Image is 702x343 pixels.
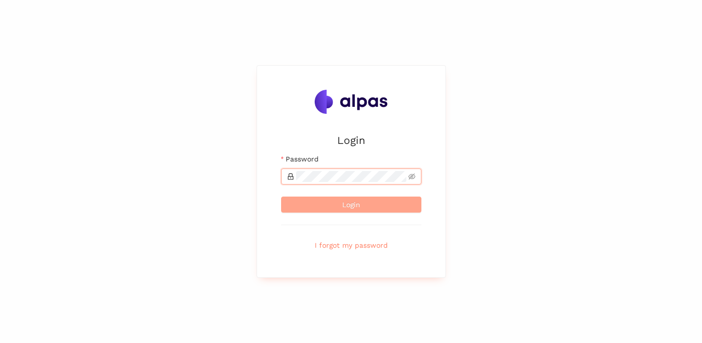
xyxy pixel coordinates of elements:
[281,237,421,253] button: I forgot my password
[296,171,406,182] input: Password
[287,173,294,180] span: lock
[281,197,421,213] button: Login
[408,173,415,180] span: eye-invisible
[281,132,421,148] h2: Login
[315,90,388,114] img: Alpas.ai Logo
[342,199,360,210] span: Login
[281,153,319,164] label: Password
[315,240,388,251] span: I forgot my password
